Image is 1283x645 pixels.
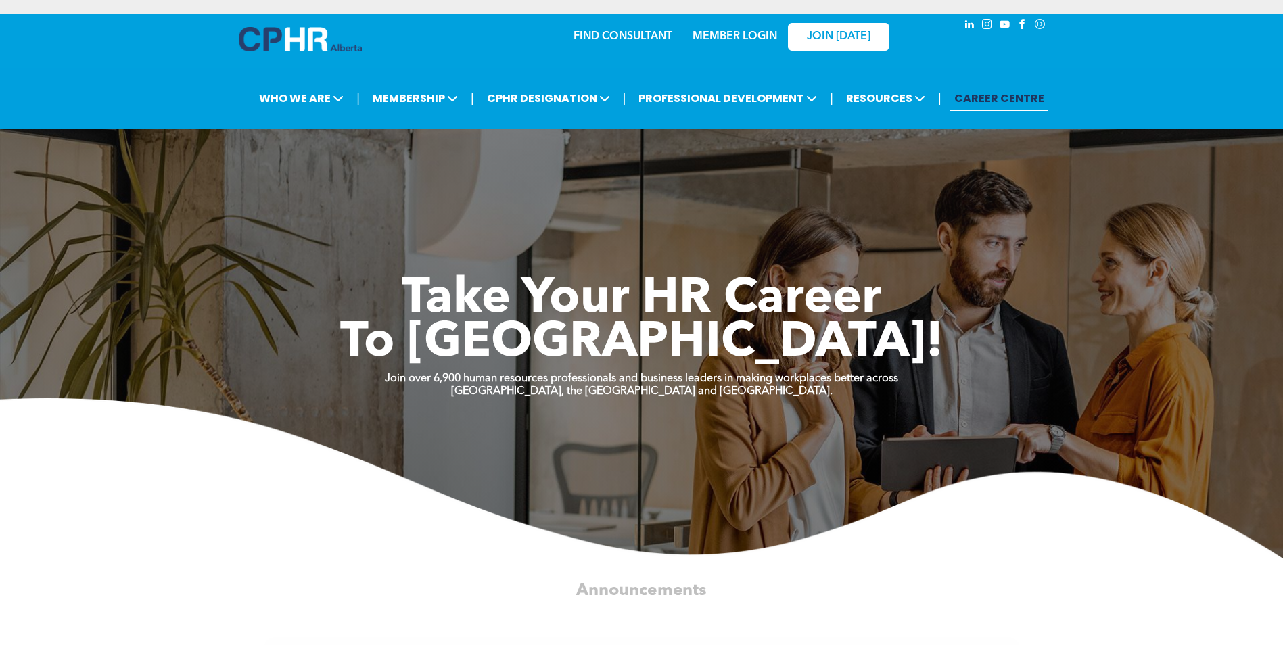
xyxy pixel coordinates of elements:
li: | [471,85,474,112]
li: | [356,85,360,112]
li: | [938,85,941,112]
a: Social network [1033,17,1048,35]
a: facebook [1015,17,1030,35]
a: youtube [998,17,1012,35]
span: PROFESSIONAL DEVELOPMENT [634,86,821,111]
strong: Join over 6,900 human resources professionals and business leaders in making workplaces better ac... [385,373,898,384]
span: Announcements [576,582,706,599]
img: A blue and white logo for cp alberta [239,27,362,51]
a: instagram [980,17,995,35]
a: CAREER CENTRE [950,86,1048,111]
a: MEMBER LOGIN [693,31,777,42]
span: To [GEOGRAPHIC_DATA]! [340,319,943,368]
span: JOIN [DATE] [807,30,870,43]
li: | [623,85,626,112]
strong: [GEOGRAPHIC_DATA], the [GEOGRAPHIC_DATA] and [GEOGRAPHIC_DATA]. [451,386,833,397]
span: RESOURCES [842,86,929,111]
a: JOIN [DATE] [788,23,889,51]
li: | [830,85,833,112]
span: Take Your HR Career [402,275,881,324]
a: linkedin [962,17,977,35]
span: WHO WE ARE [255,86,348,111]
a: FIND CONSULTANT [574,31,672,42]
span: MEMBERSHIP [369,86,462,111]
span: CPHR DESIGNATION [483,86,614,111]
